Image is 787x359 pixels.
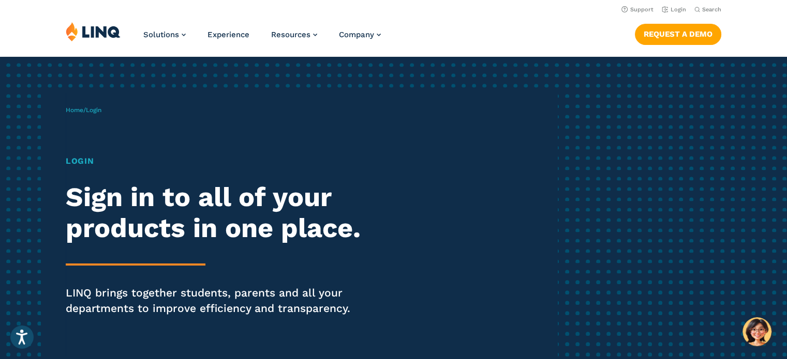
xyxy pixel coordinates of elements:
[143,22,381,56] nav: Primary Navigation
[743,317,771,346] button: Hello, have a question? Let’s chat.
[694,6,721,13] button: Open Search Bar
[66,155,369,167] h1: Login
[143,30,179,39] span: Solutions
[86,106,101,114] span: Login
[66,106,83,114] a: Home
[635,22,721,44] nav: Button Navigation
[339,30,381,39] a: Company
[66,106,101,114] span: /
[66,22,121,41] img: LINQ | K‑12 Software
[702,6,721,13] span: Search
[271,30,310,39] span: Resources
[621,6,654,13] a: Support
[271,30,317,39] a: Resources
[66,285,369,316] p: LINQ brings together students, parents and all your departments to improve efficiency and transpa...
[207,30,249,39] a: Experience
[143,30,186,39] a: Solutions
[635,24,721,44] a: Request a Demo
[662,6,686,13] a: Login
[66,182,369,244] h2: Sign in to all of your products in one place.
[339,30,374,39] span: Company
